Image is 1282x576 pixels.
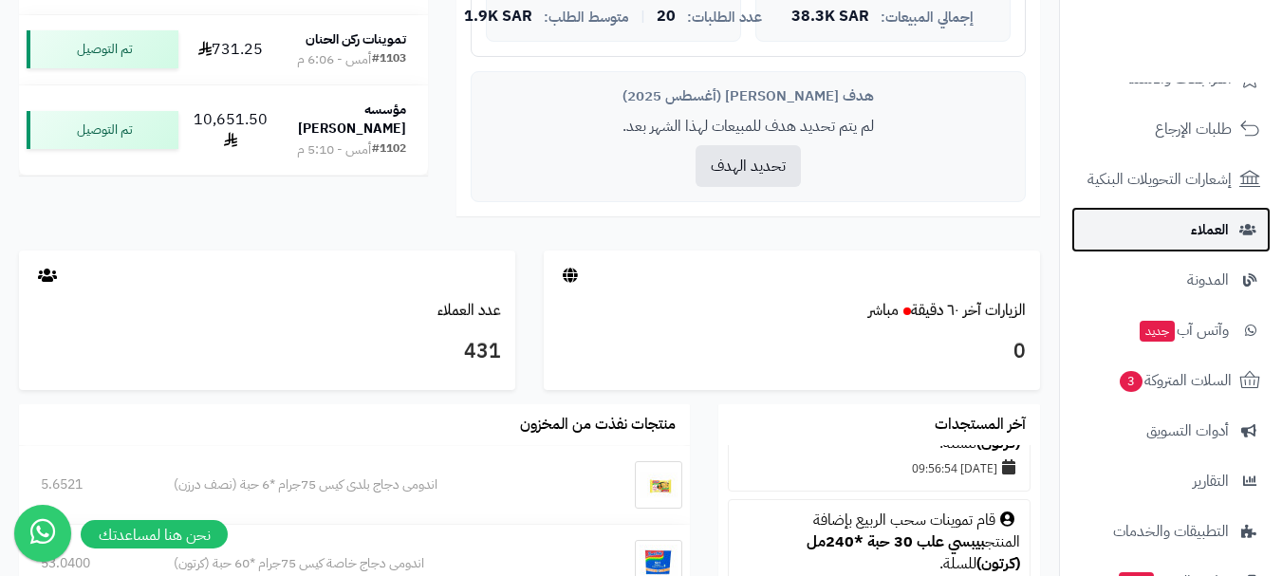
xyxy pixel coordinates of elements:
span: عدد الطلبات: [687,9,762,26]
span: إشعارات التحويلات البنكية [1087,166,1232,193]
img: اندومى دجاج بلدى كيس 75جرام *6 حبة (نصف درزن) [635,461,682,509]
span: المدونة [1187,267,1229,293]
span: | [641,9,645,24]
a: السلات المتروكة3 [1071,358,1271,403]
td: 10,651.50 [186,85,275,175]
h3: 0 [558,336,1026,368]
a: المدونة [1071,257,1271,303]
div: اندومى دجاج بلدى كيس 75جرام *6 حبة (نصف درزن) [174,475,579,494]
h3: 431 [33,336,501,368]
div: #1103 [372,50,406,69]
a: الزيارات آخر ٦٠ دقيقةمباشر [868,299,1026,322]
strong: مؤسسه [PERSON_NAME] [298,100,406,139]
div: هدف [PERSON_NAME] (أغسطس 2025) [486,86,1011,106]
a: طلبات الإرجاع [1071,106,1271,152]
h3: منتجات نفذت من المخزون [520,417,676,434]
a: بيبسي علب 30 حبة *240مل (كرتون) [807,530,1020,575]
a: أدوات التسويق [1071,408,1271,454]
div: 53.0400 [41,554,130,573]
span: 38.3K SAR [791,9,869,26]
span: 1.9K SAR [464,9,532,26]
span: أدوات التسويق [1146,418,1229,444]
td: 731.25 [186,15,275,85]
span: إجمالي المبيعات: [881,9,974,26]
div: #1102 [372,140,406,159]
div: أمس - 5:10 م [297,140,371,159]
span: 3 [1120,371,1143,392]
div: اندومى دجاج خاصة كيس 75جرام *60 حبة (كرتون) [174,554,579,573]
a: إشعارات التحويلات البنكية [1071,157,1271,202]
div: قام تموينات سحب الربيع بإضافة المنتج للسلة. [738,510,1020,575]
strong: تموينات ركن الحنان [306,29,406,49]
span: التقارير [1193,468,1229,494]
div: أمس - 6:06 م [297,50,371,69]
span: طلبات الإرجاع [1155,116,1232,142]
a: عدد العملاء [437,299,501,322]
a: العملاء [1071,207,1271,252]
a: التطبيقات والخدمات [1071,509,1271,554]
span: العملاء [1191,216,1229,243]
span: وآتس آب [1138,317,1229,344]
div: تم التوصيل [27,111,178,149]
button: تحديد الهدف [696,145,801,187]
span: التطبيقات والخدمات [1113,518,1229,545]
div: 5.6521 [41,475,130,494]
h3: آخر المستجدات [935,417,1026,434]
span: متوسط الطلب: [544,9,629,26]
small: مباشر [868,299,899,322]
a: التقارير [1071,458,1271,504]
span: جديد [1140,321,1175,342]
a: وآتس آبجديد [1071,307,1271,353]
div: تم التوصيل [27,30,178,68]
span: السلات المتروكة [1118,367,1232,394]
p: لم يتم تحديد هدف للمبيعات لهذا الشهر بعد. [486,116,1011,138]
div: [DATE] 09:56:54 [738,455,1020,481]
span: 20 [657,9,676,26]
